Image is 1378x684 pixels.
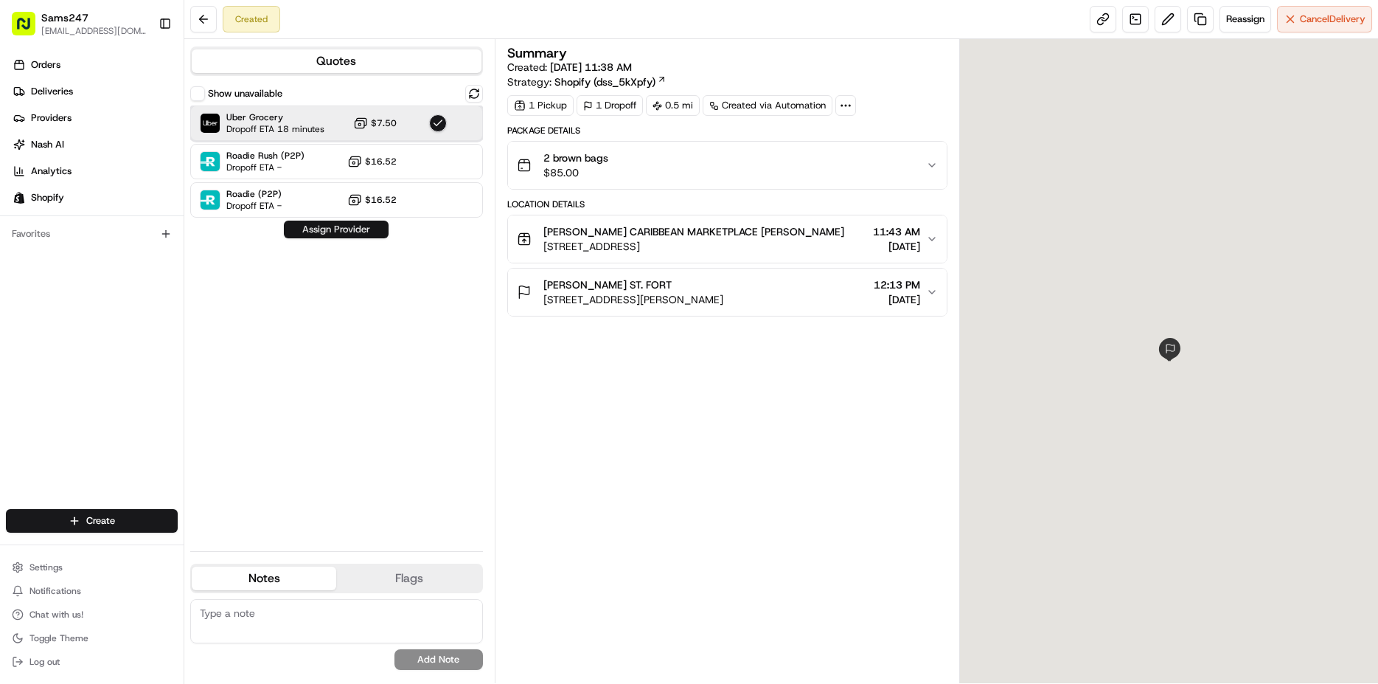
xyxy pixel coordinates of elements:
[13,192,25,204] img: Shopify logo
[119,324,243,350] a: 💻API Documentation
[6,509,178,533] button: Create
[703,95,832,116] a: Created via Automation
[6,53,184,77] a: Orders
[31,111,72,125] span: Providers
[543,239,844,254] span: [STREET_ADDRESS]
[347,193,397,207] button: $16.52
[543,277,672,292] span: [PERSON_NAME] ST. FORT
[41,25,147,37] button: [EMAIL_ADDRESS][DOMAIN_NAME]
[31,141,58,167] img: 9188753566659_6852d8bf1fb38e338040_72.png
[507,46,567,60] h3: Summary
[507,95,574,116] div: 1 Pickup
[6,106,184,130] a: Providers
[46,229,119,241] span: [PERSON_NAME]
[226,123,324,135] span: Dropoff ETA 18 minutes
[543,292,723,307] span: [STREET_ADDRESS][PERSON_NAME]
[29,330,113,345] span: Knowledge Base
[507,125,947,137] div: Package Details
[251,145,268,163] button: Start new chat
[6,159,184,183] a: Analytics
[550,61,632,74] span: [DATE] 11:38 AM
[507,75,667,89] div: Strategy:
[284,221,389,238] button: Assign Provider
[147,366,178,377] span: Pylon
[508,142,947,189] button: 2 brown bags$85.00
[15,331,27,343] div: 📗
[31,191,64,204] span: Shopify
[15,215,38,238] img: Andew Morris
[6,6,153,41] button: Sams247[EMAIL_ADDRESS][DOMAIN_NAME]
[29,585,81,597] span: Notifications
[543,151,608,165] span: 2 brown bags
[139,330,237,345] span: API Documentation
[29,632,88,644] span: Toggle Theme
[873,239,920,254] span: [DATE]
[201,152,220,171] img: Roadie Rush (P2P)
[1219,6,1271,32] button: Reassign
[192,567,336,590] button: Notes
[201,190,220,210] img: Roadie (P2P)
[873,224,920,239] span: 11:43 AM
[229,189,268,207] button: See all
[46,269,119,280] span: [PERSON_NAME]
[6,222,178,246] div: Favorites
[365,194,397,206] span: $16.52
[6,557,178,578] button: Settings
[6,133,184,156] a: Nash AI
[29,656,60,668] span: Log out
[1300,13,1365,26] span: Cancel Delivery
[1277,6,1372,32] button: CancelDelivery
[15,192,99,204] div: Past conversations
[226,150,305,162] span: Roadie Rush (P2P)
[226,200,282,212] span: Dropoff ETA -
[122,229,128,241] span: •
[31,138,64,151] span: Nash AI
[38,95,243,111] input: Clear
[6,652,178,672] button: Log out
[1226,13,1264,26] span: Reassign
[104,365,178,377] a: Powered byPylon
[543,165,608,180] span: $85.00
[66,141,242,156] div: Start new chat
[192,49,481,73] button: Quotes
[365,156,397,167] span: $16.52
[507,198,947,210] div: Location Details
[543,224,844,239] span: [PERSON_NAME] CARIBBEAN MARKETPLACE [PERSON_NAME]
[15,141,41,167] img: 1736555255976-a54dd68f-1ca7-489b-9aae-adbdc363a1c4
[15,15,44,44] img: Nash
[226,111,324,123] span: Uber Grocery
[508,269,947,316] button: [PERSON_NAME] ST. FORT[STREET_ADDRESS][PERSON_NAME]12:13 PM[DATE]
[6,604,178,625] button: Chat with us!
[9,324,119,350] a: 📗Knowledge Base
[6,581,178,601] button: Notifications
[554,75,655,89] span: Shopify (dss_5kXpfy)
[201,114,220,133] img: Uber Grocery
[6,628,178,649] button: Toggle Theme
[29,609,83,621] span: Chat with us!
[208,87,282,100] label: Show unavailable
[874,277,920,292] span: 12:13 PM
[6,186,184,210] a: Shopify
[31,58,60,72] span: Orders
[226,162,305,173] span: Dropoff ETA -
[646,95,700,116] div: 0.5 mi
[507,60,632,75] span: Created:
[15,255,38,278] img: Asif Zaman Khan
[31,165,72,178] span: Analytics
[41,10,88,25] button: Sams247
[31,85,73,98] span: Deliveries
[6,80,184,103] a: Deliveries
[131,269,161,280] span: [DATE]
[226,188,282,200] span: Roadie (P2P)
[508,215,947,263] button: [PERSON_NAME] CARIBBEAN MARKETPLACE [PERSON_NAME][STREET_ADDRESS]11:43 AM[DATE]
[15,59,268,83] p: Welcome 👋
[371,117,397,129] span: $7.50
[66,156,203,167] div: We're available if you need us!
[353,116,397,131] button: $7.50
[554,75,667,89] a: Shopify (dss_5kXpfy)
[29,562,63,573] span: Settings
[125,331,136,343] div: 💻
